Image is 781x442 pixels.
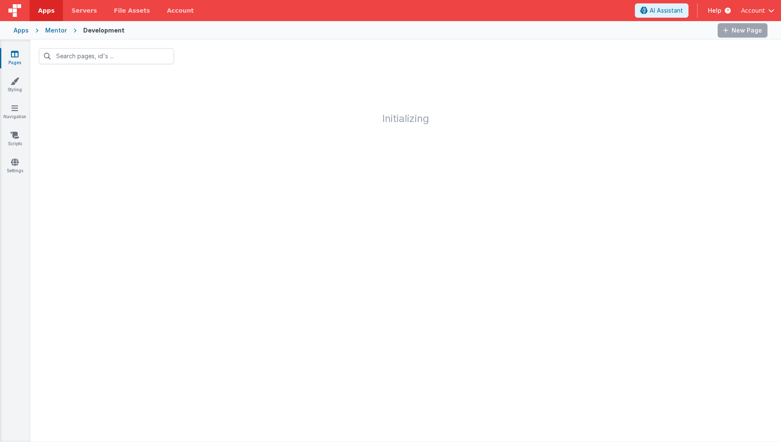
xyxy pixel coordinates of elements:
span: Apps [38,6,54,15]
span: Help [708,6,721,15]
input: Search pages, id's ... [39,48,174,64]
div: Apps [14,26,29,35]
button: Account [741,6,774,15]
button: New Page [718,23,767,38]
div: Development [83,26,125,35]
span: Servers [71,6,97,15]
h1: Initializing [30,73,781,124]
span: File Assets [114,6,150,15]
span: Account [741,6,765,15]
button: AI Assistant [635,3,688,18]
span: AI Assistant [650,6,683,15]
div: Mentor [45,26,67,35]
